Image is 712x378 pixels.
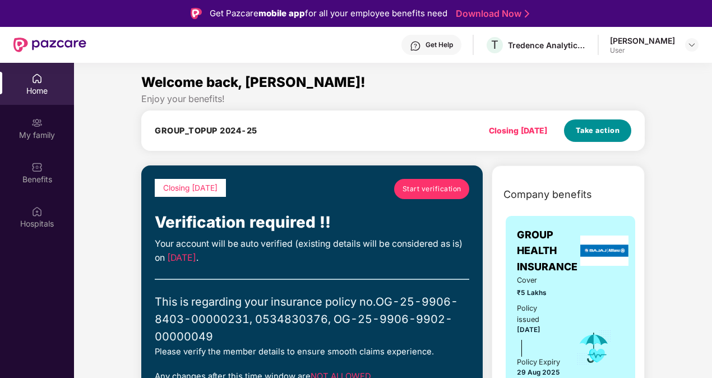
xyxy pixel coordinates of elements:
[394,179,469,199] a: Start verification
[610,35,675,46] div: [PERSON_NAME]
[155,125,257,136] h4: GROUP_TOPUP 2024-25
[258,8,305,19] strong: mobile app
[610,46,675,55] div: User
[517,303,560,325] div: Policy issued
[491,38,498,52] span: T
[687,40,696,49] img: svg+xml;base64,PHN2ZyBpZD0iRHJvcGRvd24tMzJ4MzIiIHhtbG5zPSJodHRwOi8vd3d3LnczLm9yZy8yMDAwL3N2ZyIgd2...
[141,93,645,105] div: Enjoy your benefits!
[31,162,43,173] img: svg+xml;base64,PHN2ZyBpZD0iQmVuZWZpdHMiIHhtbG5zPSJodHRwOi8vd3d3LnczLm9yZy8yMDAwL3N2ZyIgd2lkdGg9Ij...
[517,357,560,368] div: Policy Expiry
[155,345,469,358] div: Please verify the member details to ensure smooth claims experience.
[163,183,218,192] span: Closing [DATE]
[503,187,592,202] span: Company benefits
[576,125,620,136] span: Take action
[155,210,469,235] div: Verification required !!
[155,293,469,345] div: This is regarding your insurance policy no. OG-25-9906-8403-00000231, 0534830376, OG-25-9906-9902...
[141,74,366,90] span: Welcome back, [PERSON_NAME]!
[508,40,586,50] div: Tredence Analytics Solutions Private Limited
[31,117,43,128] img: svg+xml;base64,PHN2ZyB3aWR0aD0iMjAiIGhlaWdodD0iMjAiIHZpZXdCb3g9IjAgMCAyMCAyMCIgZmlsbD0ibm9uZSIgeG...
[167,252,196,263] span: [DATE]
[13,38,86,52] img: New Pazcare Logo
[576,329,612,366] img: icon
[31,73,43,84] img: svg+xml;base64,PHN2ZyBpZD0iSG9tZSIgeG1sbnM9Imh0dHA6Ly93d3cudzMub3JnLzIwMDAvc3ZnIiB3aWR0aD0iMjAiIG...
[517,288,560,298] span: ₹5 Lakhs
[403,183,461,194] span: Start verification
[456,8,526,20] a: Download Now
[525,8,529,20] img: Stroke
[489,125,547,137] div: Closing [DATE]
[155,237,469,265] div: Your account will be auto verified (existing details will be considered as is) on .
[517,227,577,275] span: GROUP HEALTH INSURANCE
[517,326,540,334] span: [DATE]
[580,236,628,266] img: insurerLogo
[210,7,447,20] div: Get Pazcare for all your employee benefits need
[410,40,421,52] img: svg+xml;base64,PHN2ZyBpZD0iSGVscC0zMngzMiIgeG1sbnM9Imh0dHA6Ly93d3cudzMub3JnLzIwMDAvc3ZnIiB3aWR0aD...
[31,206,43,217] img: svg+xml;base64,PHN2ZyBpZD0iSG9zcGl0YWxzIiB4bWxucz0iaHR0cDovL3d3dy53My5vcmcvMjAwMC9zdmciIHdpZHRoPS...
[517,275,560,286] span: Cover
[426,40,453,49] div: Get Help
[517,368,560,376] span: 29 Aug 2025
[191,8,202,19] img: Logo
[564,119,631,142] button: Take action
